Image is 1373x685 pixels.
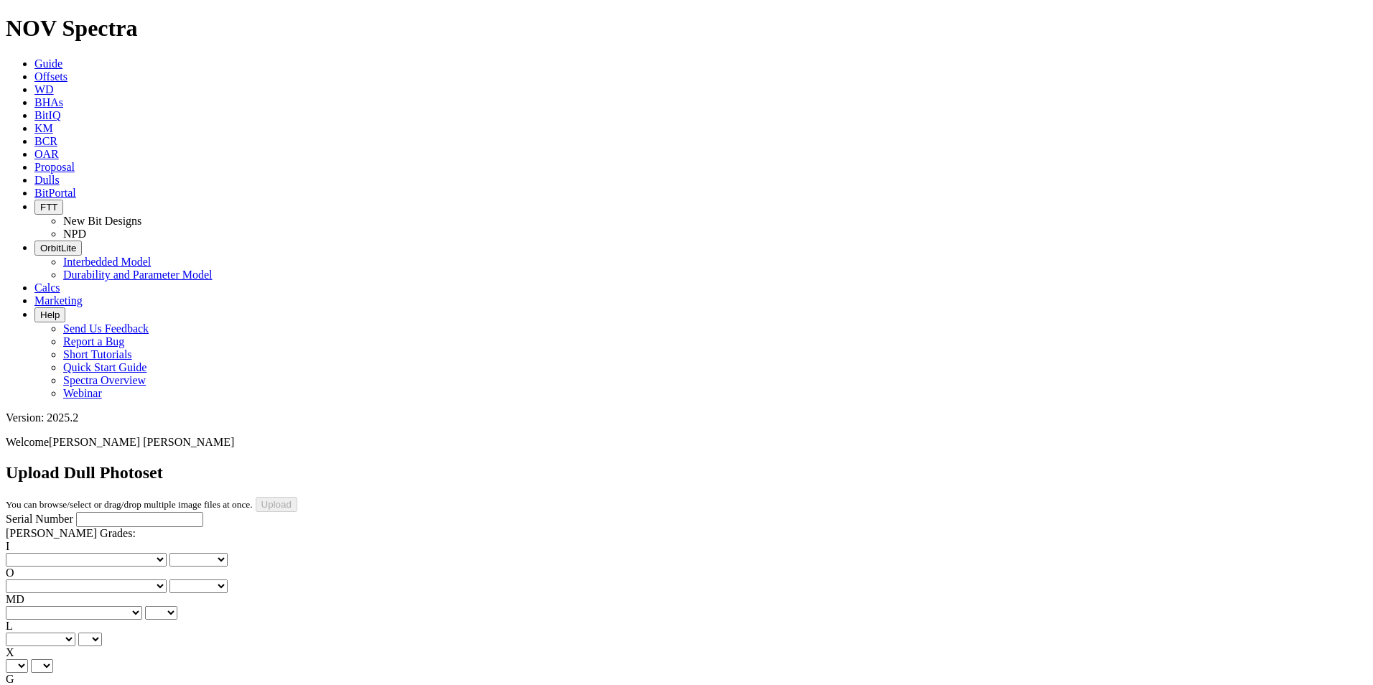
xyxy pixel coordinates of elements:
a: BCR [34,135,57,147]
label: G [6,673,14,685]
a: NPD [63,228,86,240]
a: Dulls [34,174,60,186]
a: WD [34,83,54,95]
h2: Upload Dull Photoset [6,463,1367,483]
a: Durability and Parameter Model [63,269,213,281]
a: Offsets [34,70,68,83]
small: You can browse/select or drag/drop multiple image files at once. [6,499,253,510]
a: Calcs [34,281,60,294]
a: BitPortal [34,187,76,199]
span: OrbitLite [40,243,76,253]
a: New Bit Designs [63,215,141,227]
label: MD [6,593,24,605]
span: [PERSON_NAME] [PERSON_NAME] [49,436,234,448]
button: OrbitLite [34,241,82,256]
label: L [6,620,13,632]
a: Proposal [34,161,75,173]
a: Webinar [63,387,102,399]
label: Serial Number [6,513,73,525]
a: Short Tutorials [63,348,132,360]
button: FTT [34,200,63,215]
a: Send Us Feedback [63,322,149,335]
label: O [6,567,14,579]
input: Upload [256,497,297,512]
a: Interbedded Model [63,256,151,268]
a: Spectra Overview [63,374,146,386]
a: BitIQ [34,109,60,121]
p: Welcome [6,436,1367,449]
a: OAR [34,148,59,160]
a: KM [34,122,53,134]
a: Marketing [34,294,83,307]
a: Report a Bug [63,335,124,348]
a: BHAs [34,96,63,108]
a: Guide [34,57,62,70]
a: Quick Start Guide [63,361,146,373]
label: I [6,540,9,552]
h1: NOV Spectra [6,15,1367,42]
div: Version: 2025.2 [6,411,1367,424]
span: FTT [40,202,57,213]
button: Help [34,307,65,322]
span: Help [40,309,60,320]
div: [PERSON_NAME] Grades: [6,527,1367,540]
label: X [6,646,14,658]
